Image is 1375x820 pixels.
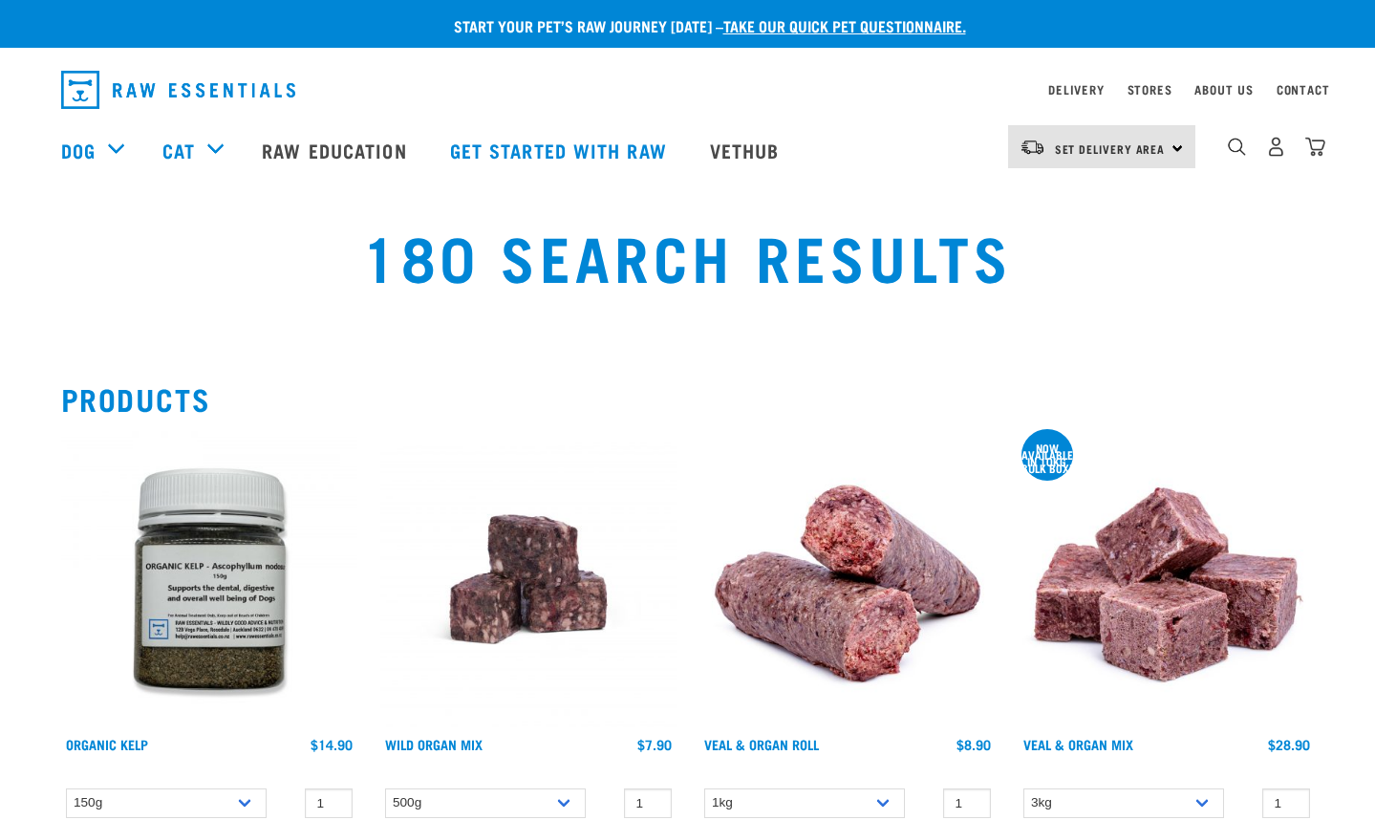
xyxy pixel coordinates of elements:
[1277,86,1330,93] a: Contact
[46,63,1330,117] nav: dropdown navigation
[624,788,672,818] input: 1
[637,737,672,752] div: $7.90
[66,741,148,747] a: Organic Kelp
[61,71,295,109] img: Raw Essentials Logo
[1194,86,1253,93] a: About Us
[61,431,357,727] img: 10870
[385,741,483,747] a: Wild Organ Mix
[61,136,96,164] a: Dog
[311,737,353,752] div: $14.90
[243,112,430,188] a: Raw Education
[1020,139,1045,156] img: van-moving.png
[1128,86,1172,93] a: Stores
[264,221,1111,290] h1: 180 Search Results
[1055,145,1166,152] span: Set Delivery Area
[61,381,1315,416] h2: Products
[431,112,691,188] a: Get started with Raw
[704,741,819,747] a: Veal & Organ Roll
[691,112,804,188] a: Vethub
[956,737,991,752] div: $8.90
[1048,86,1104,93] a: Delivery
[1228,138,1246,156] img: home-icon-1@2x.png
[1262,788,1310,818] input: 1
[162,136,195,164] a: Cat
[699,431,996,727] img: Veal Organ Mix Roll 01
[305,788,353,818] input: 1
[943,788,991,818] input: 1
[1266,137,1286,157] img: user.png
[1021,444,1073,471] div: now available in 10kg bulk box!
[1305,137,1325,157] img: home-icon@2x.png
[723,21,966,30] a: take our quick pet questionnaire.
[1019,431,1315,727] img: 1158 Veal Organ Mix 01
[380,431,677,727] img: Wild Organ Mix
[1268,737,1310,752] div: $28.90
[1023,741,1133,747] a: Veal & Organ Mix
